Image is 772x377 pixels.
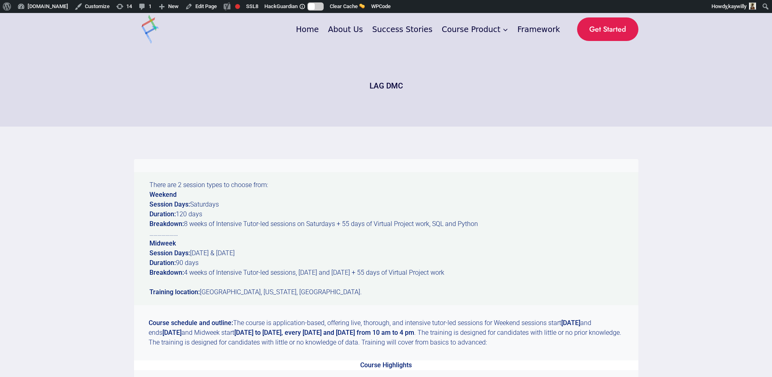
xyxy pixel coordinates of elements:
[370,80,403,92] h1: LAG DMC
[149,259,176,267] strong: Duration:
[134,172,638,305] p: There are 2 session types to choose from: Saturdays 120 days 8 weeks of Intensive Tutor-led sessi...
[291,19,564,39] nav: Primary Navigation
[134,13,167,45] img: pqplusms.com
[728,3,746,9] span: kaywilly
[149,239,176,247] strong: Midweek
[134,318,638,347] p: The course is application-based, offering live, thorough, and intensive tutor-led sessions for We...
[149,200,190,208] strong: Session Days:
[291,19,323,39] a: Home
[234,329,414,336] strong: [DATE] to [DATE], every [DATE] and [DATE] from 10 am to 4 pm
[359,3,365,9] img: 🧽
[323,19,368,39] a: About Us
[149,319,233,327] strong: Course schedule and outline:
[330,3,358,9] span: Clear Cache
[437,19,513,39] a: Course Product
[149,288,200,296] strong: Training location:
[149,269,184,276] strong: Breakdown:
[513,19,565,39] a: Framework
[235,4,240,9] div: Focus keyphrase not set
[561,319,580,327] strong: [DATE]
[149,210,176,218] strong: Duration:
[162,329,182,336] strong: [DATE]
[360,361,412,369] strong: Course Highlights
[577,17,638,41] a: Get Started
[442,24,508,35] span: Course Product
[149,191,177,198] strong: Weekend
[149,220,184,228] strong: Breakdown:
[368,19,437,39] a: Success Stories
[149,249,190,257] strong: Session Days:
